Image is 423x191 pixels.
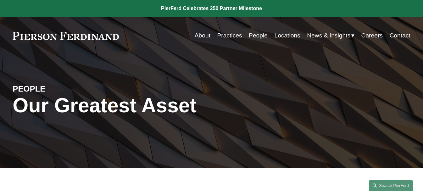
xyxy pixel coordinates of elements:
[274,30,300,42] a: Locations
[217,30,242,42] a: Practices
[195,30,210,42] a: About
[13,84,112,94] h4: PEOPLE
[361,30,383,42] a: Careers
[249,30,268,42] a: People
[307,30,350,41] span: News & Insights
[389,30,410,42] a: Contact
[13,94,278,117] h1: Our Greatest Asset
[307,30,354,42] a: folder dropdown
[369,180,413,191] a: Search this site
